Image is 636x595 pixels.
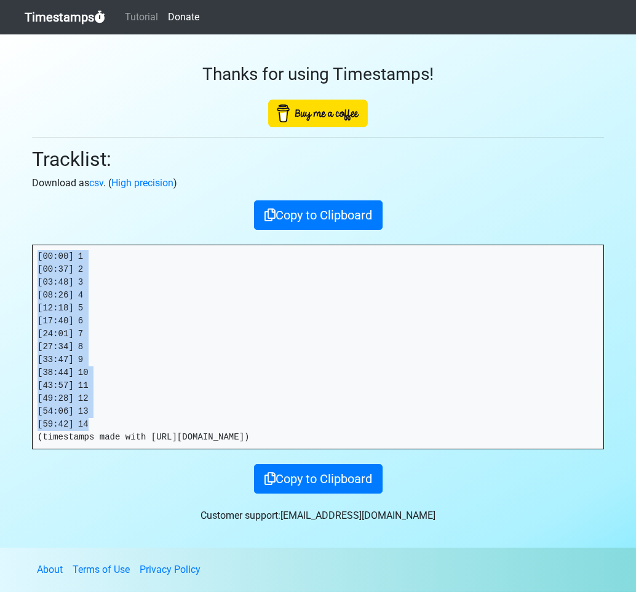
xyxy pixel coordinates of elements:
a: About [37,564,63,575]
a: Donate [163,5,204,30]
button: Copy to Clipboard [254,200,383,230]
button: Copy to Clipboard [254,464,383,494]
a: Timestamps [25,5,105,30]
a: Tutorial [120,5,163,30]
p: Download as . ( ) [32,176,604,191]
h2: Tracklist: [32,148,604,171]
a: Terms of Use [73,564,130,575]
a: Privacy Policy [140,564,201,575]
pre: [00:00] 1 [00:37] 2 [03:48] 3 [08:26] 4 [12:18] 5 [17:40] 6 [24:01] 7 [27:34] 8 [33:47] 9 [38:44]... [33,245,603,449]
h3: Thanks for using Timestamps! [32,64,604,85]
img: Buy Me A Coffee [268,100,368,127]
a: High precision [111,177,173,189]
a: csv [89,177,103,189]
